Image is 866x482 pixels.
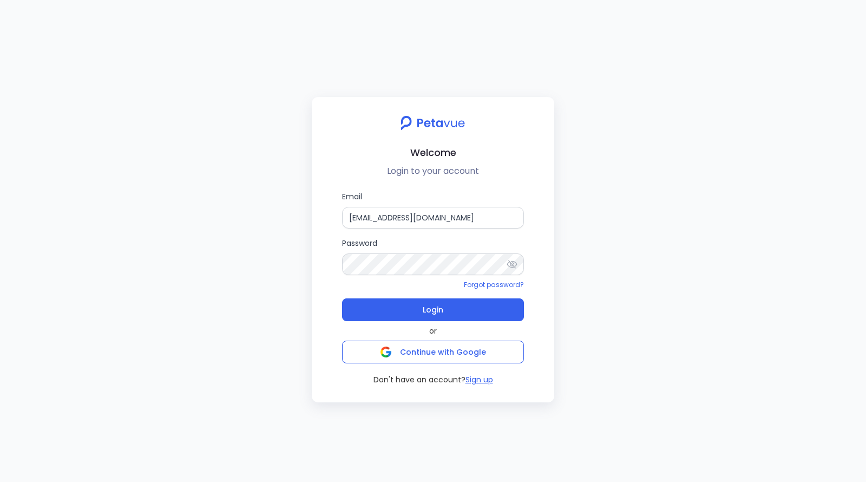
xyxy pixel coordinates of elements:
[400,347,486,357] span: Continue with Google
[465,374,493,385] button: Sign up
[342,191,524,229] label: Email
[342,253,524,275] input: Password
[342,237,524,275] label: Password
[464,280,524,289] a: Forgot password?
[393,110,472,136] img: petavue logo
[423,302,443,317] span: Login
[342,207,524,229] input: Email
[373,374,465,385] span: Don't have an account?
[320,145,546,160] h2: Welcome
[342,298,524,321] button: Login
[342,341,524,363] button: Continue with Google
[320,165,546,178] p: Login to your account
[429,325,437,336] span: or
